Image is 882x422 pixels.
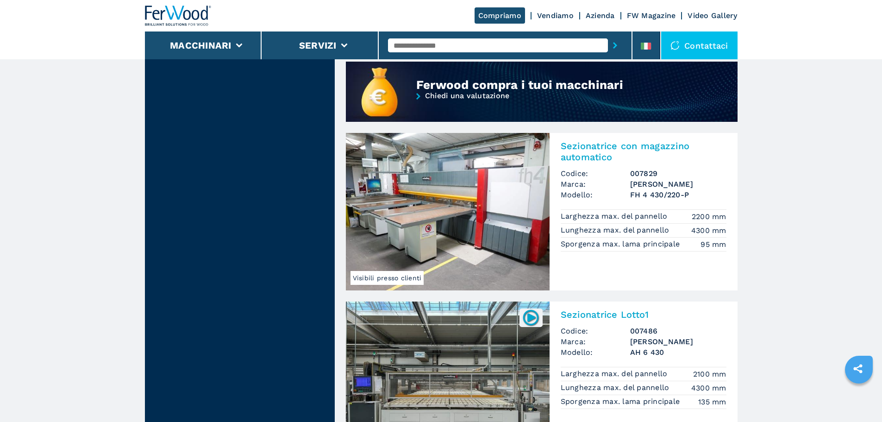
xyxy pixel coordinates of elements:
a: FW Magazine [627,11,676,20]
span: Marca: [561,336,630,347]
em: 4300 mm [691,383,726,393]
button: Macchinari [170,40,231,51]
div: Ferwood compra i tuoi macchinari [416,77,673,92]
a: Compriamo [475,7,525,24]
h2: Sezionatrice con magazzino automatico [561,140,726,163]
a: sharethis [846,357,869,380]
a: Vendiamo [537,11,574,20]
button: Servizi [299,40,337,51]
em: 2100 mm [693,369,726,379]
h3: 007829 [630,168,726,179]
em: 135 mm [698,397,726,407]
img: Ferwood [145,6,212,26]
em: 4300 mm [691,225,726,236]
h3: FH 4 430/220-P [630,189,726,200]
img: 007486 [522,309,540,327]
button: submit-button [608,35,622,56]
img: Sezionatrice con magazzino automatico SCHELLING FH 4 430/220-P [346,133,550,290]
h3: [PERSON_NAME] [630,336,726,347]
p: Sporgenza max. lama principale [561,239,682,249]
p: Larghezza max. del pannello [561,211,670,221]
h2: Sezionatrice Lotto1 [561,309,726,320]
a: Video Gallery [688,11,737,20]
em: 2200 mm [692,211,726,222]
h3: AH 6 430 [630,347,726,358]
span: Modello: [561,347,630,358]
h3: 007486 [630,326,726,336]
em: 95 mm [701,239,726,250]
span: Marca: [561,179,630,189]
img: Contattaci [670,41,680,50]
span: Codice: [561,326,630,336]
iframe: Chat [843,380,875,415]
p: Sporgenza max. lama principale [561,397,682,407]
p: Lunghezza max. del pannello [561,225,672,235]
p: Lunghezza max. del pannello [561,383,672,393]
a: Azienda [586,11,615,20]
a: Chiedi una valutazione [346,92,738,123]
p: Larghezza max. del pannello [561,369,670,379]
a: Sezionatrice con magazzino automatico SCHELLING FH 4 430/220-PVisibili presso clientiSezionatrice... [346,133,738,290]
span: Modello: [561,189,630,200]
div: Contattaci [661,31,738,59]
span: Codice: [561,168,630,179]
span: Visibili presso clienti [350,271,424,285]
h3: [PERSON_NAME] [630,179,726,189]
